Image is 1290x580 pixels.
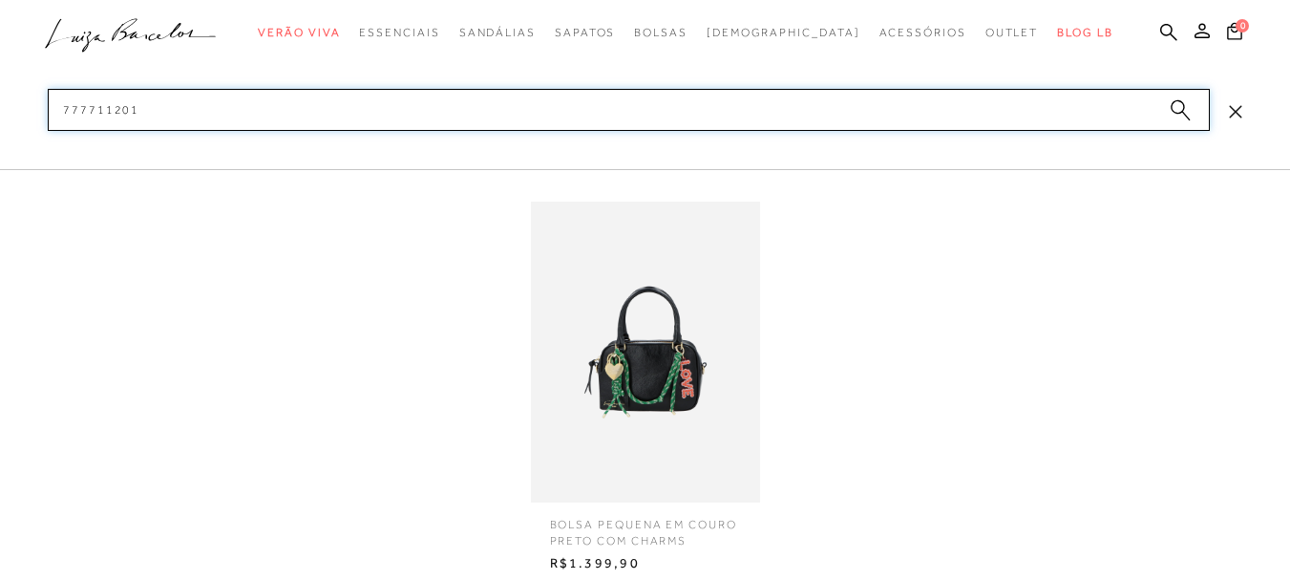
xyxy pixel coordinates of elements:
span: Verão Viva [258,26,340,39]
a: BOLSA PEQUENA EM COURO PRETO COM CHARMS BOLSA PEQUENA EM COURO PRETO COM CHARMS R$1.399,90 [526,202,765,577]
a: categoryNavScreenReaderText [359,15,439,51]
span: Bolsas [634,26,687,39]
a: categoryNavScreenReaderText [985,15,1039,51]
a: categoryNavScreenReaderText [879,15,966,51]
a: categoryNavScreenReaderText [634,15,687,51]
span: 0 [1236,19,1249,32]
span: Outlet [985,26,1039,39]
a: categoryNavScreenReaderText [555,15,615,51]
input: Buscar. [48,89,1210,131]
span: Sapatos [555,26,615,39]
span: Acessórios [879,26,966,39]
a: noSubCategoriesText [707,15,860,51]
a: BLOG LB [1057,15,1112,51]
span: Sandálias [459,26,536,39]
span: [DEMOGRAPHIC_DATA] [707,26,860,39]
a: categoryNavScreenReaderText [459,15,536,51]
a: categoryNavScreenReaderText [258,15,340,51]
span: BLOG LB [1057,26,1112,39]
img: BOLSA PEQUENA EM COURO PRETO COM CHARMS [531,202,760,503]
button: 0 [1221,21,1248,47]
span: R$1.399,90 [536,549,755,578]
span: Essenciais [359,26,439,39]
span: BOLSA PEQUENA EM COURO PRETO COM CHARMS [536,503,755,549]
